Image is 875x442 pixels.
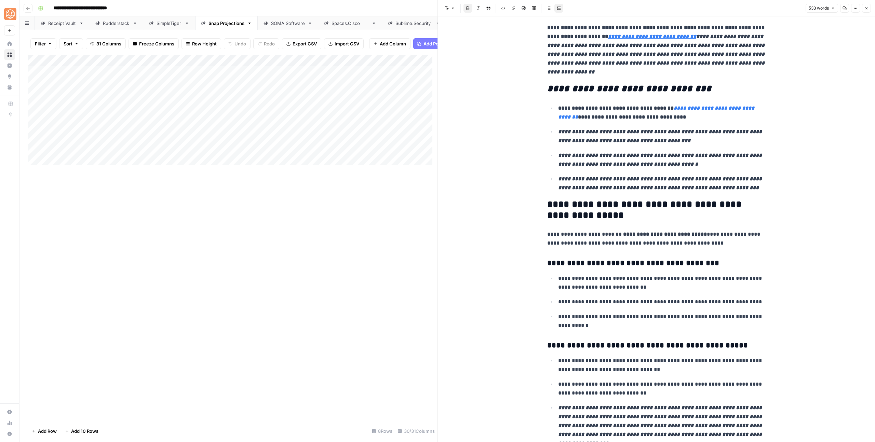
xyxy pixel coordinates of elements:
a: Snap Projections [195,16,258,30]
a: Home [4,38,15,49]
button: Undo [224,38,251,49]
button: Export CSV [282,38,321,49]
a: [DOMAIN_NAME] [382,16,446,30]
button: 533 words [806,4,838,13]
span: 533 words [809,5,829,11]
span: Row Height [192,40,217,47]
a: Settings [4,406,15,417]
button: Add Power Agent [413,38,465,49]
img: SimpleTiger Logo [4,8,16,20]
span: Freeze Columns [139,40,174,47]
div: Snap Projections [208,20,244,27]
span: Filter [35,40,46,47]
div: [DOMAIN_NAME] [395,20,433,27]
div: Receipt Vault [48,20,76,27]
span: Add Column [380,40,406,47]
div: SOMA Software [271,20,305,27]
button: Workspace: SimpleTiger [4,5,15,23]
div: [DOMAIN_NAME] [332,20,369,27]
a: Receipt Vault [35,16,90,30]
span: Undo [234,40,246,47]
a: Insights [4,60,15,71]
button: Help + Support [4,428,15,439]
button: Add Column [369,38,410,49]
div: 8 Rows [369,426,395,437]
a: Usage [4,417,15,428]
button: Filter [30,38,56,49]
a: [DOMAIN_NAME] [318,16,382,30]
span: 31 Columns [96,40,121,47]
button: Sort [59,38,83,49]
span: Sort [64,40,72,47]
span: Add Power Agent [423,40,461,47]
a: Rudderstack [90,16,143,30]
a: Your Data [4,82,15,93]
button: Add Row [28,426,61,437]
span: Export CSV [293,40,317,47]
div: SimpleTiger [157,20,182,27]
button: Add 10 Rows [61,426,103,437]
a: SOMA Software [258,16,318,30]
button: 31 Columns [86,38,126,49]
a: Browse [4,49,15,60]
div: 30/31 Columns [395,426,437,437]
button: Redo [253,38,279,49]
a: Opportunities [4,71,15,82]
button: Freeze Columns [129,38,179,49]
button: Row Height [181,38,221,49]
span: Add Row [38,428,57,434]
span: Redo [264,40,275,47]
a: SimpleTiger [143,16,195,30]
span: Add 10 Rows [71,428,98,434]
button: Import CSV [324,38,364,49]
span: Import CSV [335,40,359,47]
div: Rudderstack [103,20,130,27]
